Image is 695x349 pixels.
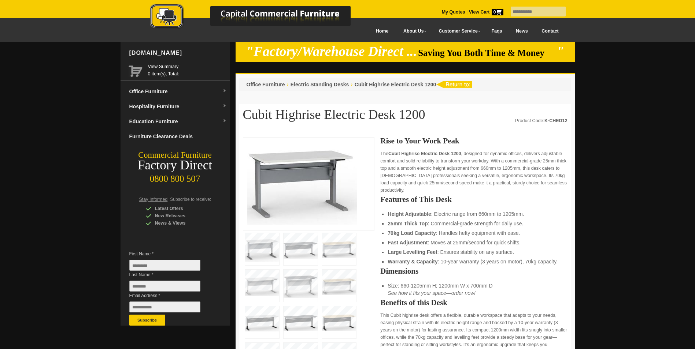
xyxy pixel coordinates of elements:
strong: Cubit Highrise Electric Desk 1200 [388,151,461,156]
a: View Cart0 [467,10,503,15]
strong: Height Adjustable [388,211,431,217]
h2: Dimensions [380,267,567,275]
h2: Benefits of this Desk [380,299,567,306]
li: Size: 660-1205mm H; 1200mm W x 700mm D [388,282,560,297]
span: First Name * [129,250,211,258]
div: 0800 800 507 [121,170,230,184]
a: My Quotes [442,10,465,15]
img: dropdown [222,119,227,123]
a: About Us [395,23,430,40]
span: Subscribe to receive: [170,197,211,202]
li: › [351,81,352,88]
img: return to [436,81,472,88]
strong: 25mm Thick Top [388,221,428,226]
strong: View Cart [469,10,503,15]
span: Stay Informed [139,197,168,202]
a: Furniture Clearance Deals [126,129,230,144]
p: The , designed for dynamic offices, delivers adjustable comfort and solid reliability to transfor... [380,150,567,194]
li: : Ensures stability on any surface. [388,248,560,256]
a: Capital Commercial Furniture Logo [130,4,386,33]
a: Cubit Highrise Electric Desk 1200 [355,82,436,87]
img: dropdown [222,89,227,93]
span: 0 [492,9,503,15]
li: : Moves at 25mm/second for quick shifts. [388,239,560,246]
em: "Factory/Warehouse Direct ... [246,44,417,59]
strong: Fast Adjustment [388,240,428,245]
strong: 70kg Load Capacity [388,230,436,236]
div: News & Views [146,219,215,227]
img: Cubit Highrise Electric Desk 1200 [247,141,357,225]
a: Customer Service [430,23,484,40]
span: Email Address * [129,292,211,299]
a: View Summary [148,63,227,70]
a: Contact [535,23,565,40]
strong: Warranty & Capacity [388,259,437,264]
a: News [509,23,535,40]
strong: Large Levelling Feet [388,249,437,255]
a: Electric Standing Desks [291,82,349,87]
a: Office Furniture [247,82,285,87]
em: See how it fits your space—order now! [388,290,476,296]
button: Subscribe [129,315,165,326]
li: : Handles hefty equipment with ease. [388,229,560,237]
a: Education Furnituredropdown [126,114,230,129]
li: : Commercial-grade strength for daily use. [388,220,560,227]
span: 0 item(s), Total: [148,63,227,76]
h2: Features of This Desk [380,196,567,203]
li: › [287,81,289,88]
li: : 10-year warranty (3 years on motor), 70kg capacity. [388,258,560,265]
img: Capital Commercial Furniture Logo [130,4,386,30]
a: Office Furnituredropdown [126,84,230,99]
li: : Electric range from 660mm to 1205mm. [388,210,560,218]
div: [DOMAIN_NAME] [126,42,230,64]
div: New Releases [146,212,215,219]
strong: K-CHED12 [544,118,568,123]
input: Email Address * [129,301,200,312]
span: Last Name * [129,271,211,278]
div: Product Code: [515,117,567,124]
span: Saving You Both Time & Money [418,48,555,58]
img: dropdown [222,104,227,108]
input: Last Name * [129,281,200,292]
em: " [557,44,564,59]
input: First Name * [129,260,200,271]
div: Latest Offers [146,205,215,212]
div: Commercial Furniture [121,150,230,160]
h1: Cubit Highrise Electric Desk 1200 [243,108,568,126]
h2: Rise to Your Work Peak [380,137,567,145]
a: Faqs [485,23,509,40]
div: Factory Direct [121,160,230,170]
a: Hospitality Furnituredropdown [126,99,230,114]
